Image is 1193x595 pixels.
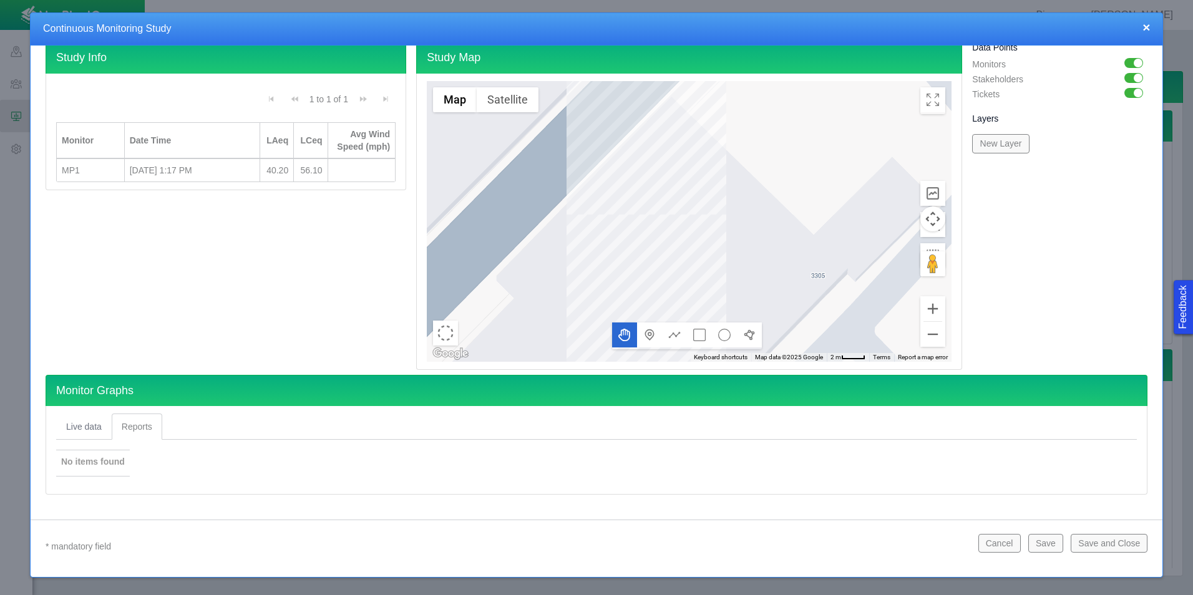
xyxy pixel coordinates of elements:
[328,122,396,159] th: Avg Wind Speed (mph)
[299,134,322,147] div: LCeq
[920,296,945,321] button: Zoom in
[920,322,945,347] button: Zoom out
[430,346,471,362] a: Open this area in Google Maps (opens a new window)
[662,322,687,347] button: Draw a multipoint line
[920,251,945,276] button: Drag Pegman onto the map to open Street View
[416,42,962,74] h4: Study Map
[46,539,968,554] p: * mandatory field
[737,322,762,347] button: Draw a polygon
[972,89,1000,99] span: Tickets
[477,87,538,112] button: Show satellite imagery
[130,164,255,177] div: [DATE] 1:17 PM
[56,414,112,440] a: Live data
[62,164,119,177] div: MP1
[57,122,125,159] th: Monitor
[433,87,477,112] button: Show street map
[260,122,294,159] th: LAeq
[62,134,119,147] div: Monitor
[612,322,637,347] button: Move the map
[299,164,322,177] div: 56.10
[261,87,396,116] div: Pagination
[830,354,841,360] span: 2 m
[972,134,1029,153] button: New Layer
[972,42,1147,53] h5: Data Points
[972,113,1147,124] h5: Layers
[125,159,260,182] td: 8/12/2025, 1:17 PM
[333,128,391,153] div: Avg Wind Speed (mph)
[920,206,945,231] button: Map camera controls
[827,353,869,362] button: Map Scale: 2 m per 35 pixels
[430,346,471,362] img: Google
[755,354,823,360] span: Map data ©2025 Google
[61,455,125,468] label: No items found
[920,181,945,206] button: Elevation
[978,534,1021,553] button: Cancel
[972,59,1006,69] span: Monitors
[694,353,747,362] button: Keyboard shortcuts
[294,159,328,182] td: 56.10
[46,42,406,74] h4: Study Info
[265,134,288,147] div: LAeq
[57,159,125,182] td: MP1
[972,74,1023,84] span: Stakeholders
[112,414,162,440] a: Reports
[125,122,260,159] th: Date Time
[920,87,945,112] button: Toggle Fullscreen in browser window
[637,322,662,347] button: Add a marker
[920,212,945,237] button: Measure
[1142,21,1150,34] button: close
[46,375,1147,407] h4: Monitor Graphs
[687,322,712,347] button: Draw a rectangle
[712,322,737,347] button: Draw a circle
[433,321,458,346] button: Select area
[1071,534,1147,553] button: Save and Close
[265,164,288,177] div: 40.20
[920,243,945,268] button: Measure
[898,354,948,360] a: Report a map error
[43,22,1150,36] h4: Continuous Monitoring Study
[260,159,294,182] td: 40.20
[304,93,353,110] div: 1 to 1 of 1
[873,354,890,360] a: Terms
[130,134,255,147] div: Date Time
[294,122,328,159] th: LCeq
[1028,534,1063,553] button: Save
